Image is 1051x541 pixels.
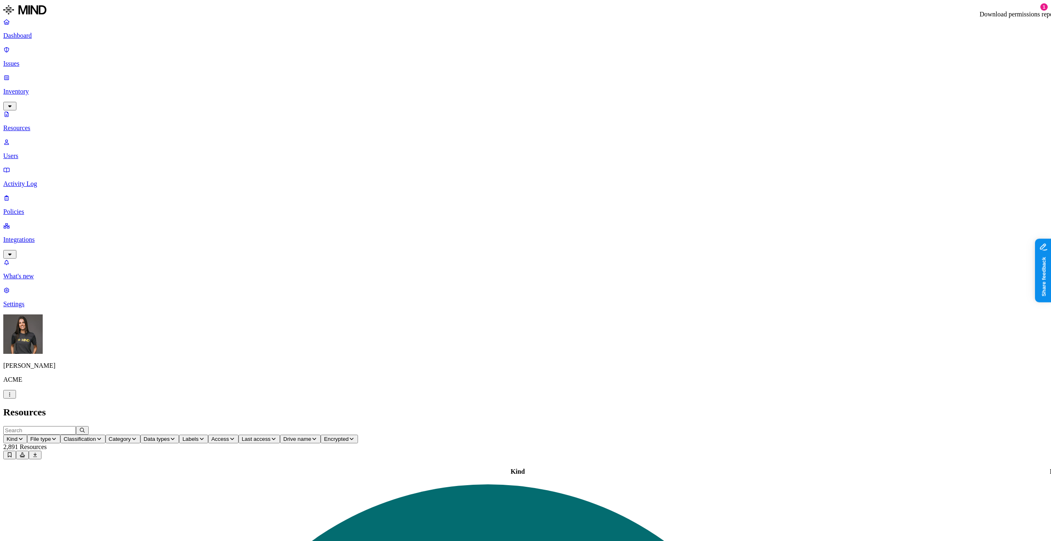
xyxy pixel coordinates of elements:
div: 1 [1040,3,1048,11]
a: Inventory [3,74,1048,109]
p: Integrations [3,236,1048,243]
h2: Resources [3,407,1048,418]
a: Dashboard [3,18,1048,39]
p: Resources [3,124,1048,132]
a: Policies [3,194,1048,215]
span: Encrypted [324,436,349,442]
span: Last access [242,436,271,442]
a: Integrations [3,222,1048,257]
span: Data types [144,436,170,442]
span: Category [109,436,131,442]
span: Access [211,436,229,442]
p: What's new [3,273,1048,280]
p: Inventory [3,88,1048,95]
a: What's new [3,259,1048,280]
span: Labels [182,436,198,442]
p: Settings [3,300,1048,308]
a: MIND [3,3,1048,18]
a: Issues [3,46,1048,67]
p: ACME [3,376,1048,383]
a: Users [3,138,1048,160]
span: Classification [64,436,96,442]
p: Issues [3,60,1048,67]
input: Search [3,426,76,435]
img: Gal Cohen [3,314,43,354]
span: Kind [7,436,18,442]
span: 2,891 Resources [3,443,47,450]
img: MIND [3,3,46,16]
a: Activity Log [3,166,1048,188]
p: Activity Log [3,180,1048,188]
p: Policies [3,208,1048,215]
p: Dashboard [3,32,1048,39]
a: Settings [3,287,1048,308]
p: Users [3,152,1048,160]
span: Drive name [283,436,311,442]
span: File type [30,436,51,442]
div: Kind [5,468,1031,475]
a: Resources [3,110,1048,132]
